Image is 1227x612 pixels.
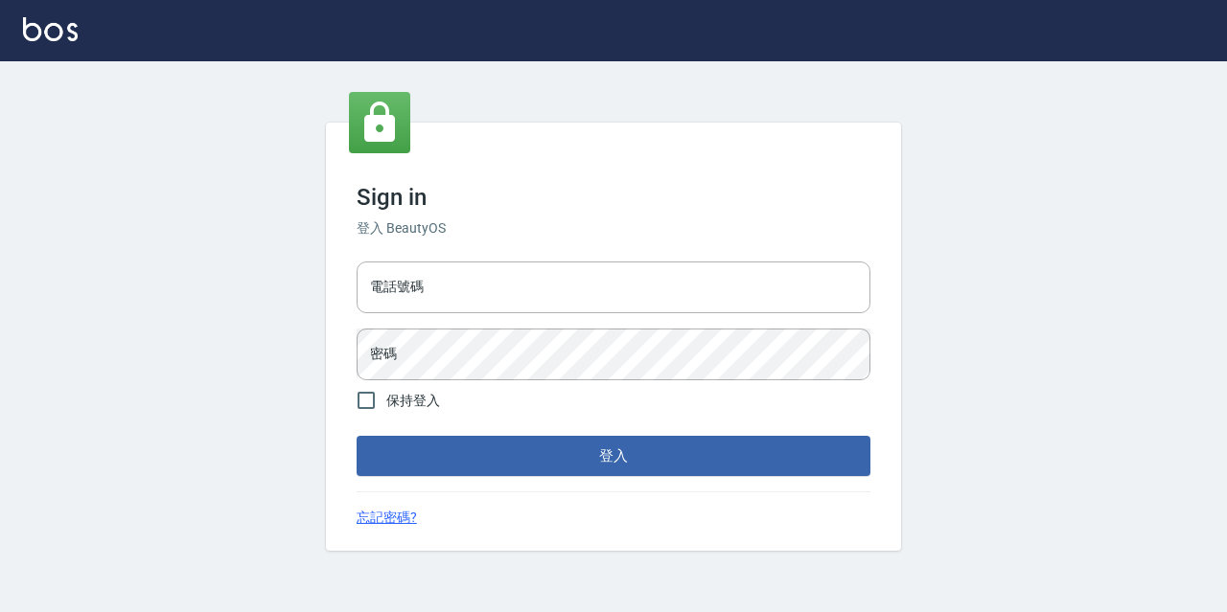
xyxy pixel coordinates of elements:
[23,17,78,41] img: Logo
[357,218,870,238] h6: 登入 BeautyOS
[357,184,870,211] h3: Sign in
[357,508,417,528] a: 忘記密碼?
[357,436,870,476] button: 登入
[386,391,440,411] span: 保持登入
